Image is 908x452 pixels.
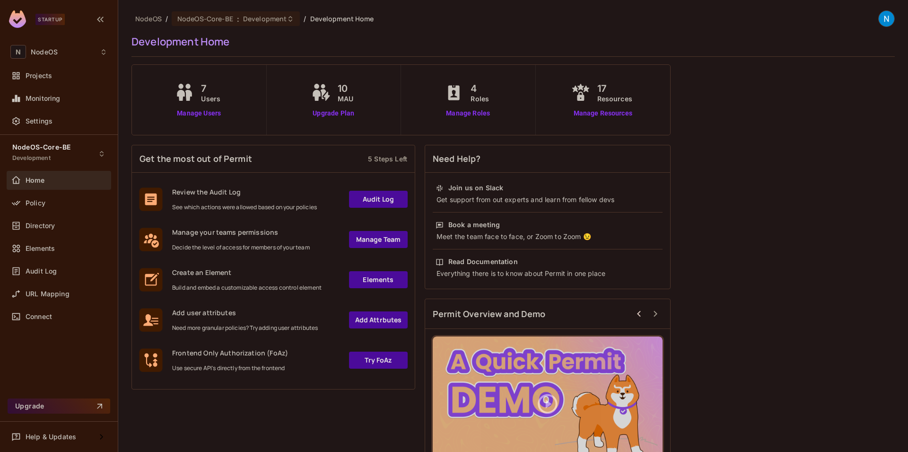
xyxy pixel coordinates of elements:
span: Connect [26,313,52,320]
span: Projects [26,72,52,80]
span: N [10,45,26,59]
span: Need Help? [433,153,481,165]
li: / [304,14,306,23]
span: the active workspace [135,14,162,23]
div: Book a meeting [448,220,500,230]
img: NodeOS [879,11,894,27]
span: URL Mapping [26,290,70,298]
span: Resources [597,94,632,104]
span: See which actions were allowed based on your policies [172,204,317,211]
span: Help & Updates [26,433,76,441]
a: Elements [349,271,408,288]
div: Startup [35,14,65,25]
div: Development Home [131,35,890,49]
span: Policy [26,199,45,207]
span: Monitoring [26,95,61,102]
button: Upgrade [8,399,110,414]
span: Add user attributes [172,308,318,317]
span: Settings [26,117,52,125]
span: Development Home [310,14,374,23]
a: Manage Roles [442,108,494,118]
span: Development [243,14,287,23]
span: 10 [338,81,353,96]
span: Directory [26,222,55,230]
div: Read Documentation [448,257,518,266]
span: 17 [597,81,632,96]
a: Audit Log [349,191,408,208]
a: Add Attrbutes [349,311,408,328]
span: Manage your teams permissions [172,228,310,237]
span: Home [26,177,45,184]
span: MAU [338,94,353,104]
span: NodeOS-Core-BE [12,143,70,151]
span: : [236,15,240,23]
span: Build and embed a customizable access control element [172,284,322,292]
div: 5 Steps Left [368,154,407,163]
a: Manage Users [173,108,225,118]
span: Audit Log [26,267,57,275]
div: Everything there is to know about Permit in one place [436,269,660,278]
a: Manage Resources [569,108,637,118]
span: Workspace: NodeOS [31,48,58,56]
span: Decide the level of access for members of your team [172,244,310,251]
span: Need more granular policies? Try adding user attributes [172,324,318,332]
span: Roles [471,94,489,104]
span: Create an Element [172,268,322,277]
span: Review the Audit Log [172,187,317,196]
a: Upgrade Plan [309,108,358,118]
span: 4 [471,81,489,96]
span: Get the most out of Permit [140,153,252,165]
img: SReyMgAAAABJRU5ErkJggg== [9,10,26,28]
li: / [166,14,168,23]
span: Use secure API's directly from the frontend [172,364,288,372]
span: NodeOS-Core-BE [177,14,233,23]
span: 7 [201,81,220,96]
a: Try FoAz [349,352,408,369]
span: Permit Overview and Demo [433,308,546,320]
span: Development [12,154,51,162]
a: Manage Team [349,231,408,248]
span: Elements [26,245,55,252]
div: Get support from out experts and learn from fellow devs [436,195,660,204]
span: Frontend Only Authorization (FoAz) [172,348,288,357]
div: Meet the team face to face, or Zoom to Zoom 😉 [436,232,660,241]
span: Users [201,94,220,104]
div: Join us on Slack [448,183,503,193]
